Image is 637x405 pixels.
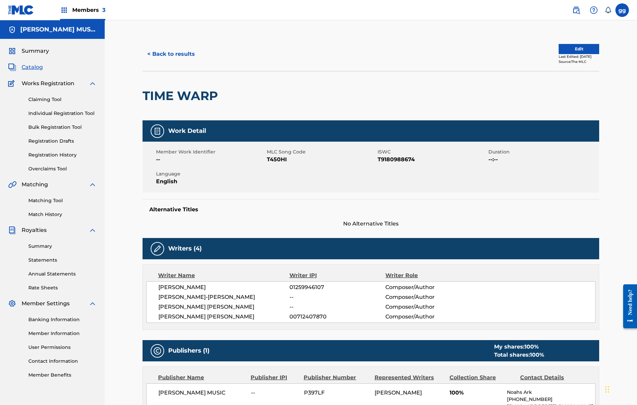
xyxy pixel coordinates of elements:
[28,124,97,131] a: Bulk Registration Tool
[88,300,97,308] img: expand
[143,46,200,63] button: < Back to results
[385,293,473,301] span: Composer/Author
[22,300,70,308] span: Member Settings
[559,59,599,64] div: Source: The MLC
[156,177,265,186] span: English
[28,330,97,337] a: Member Information
[8,63,43,71] a: CatalogCatalog
[267,156,376,164] span: T450HI
[156,156,265,164] span: --
[603,373,637,405] div: Chat Widget
[22,63,43,71] span: Catalog
[28,257,97,264] a: Statements
[530,352,544,358] span: 100 %
[385,283,473,291] span: Composer/Author
[8,300,16,308] img: Member Settings
[60,6,68,14] img: Top Rightsholders
[8,26,16,34] img: Accounts
[22,79,74,88] span: Works Registration
[28,165,97,172] a: Overclaims Tool
[158,374,246,382] div: Publisher Name
[22,47,49,55] span: Summary
[507,396,595,403] p: [PHONE_NUMBER]
[590,6,598,14] img: help
[168,127,206,135] h5: Work Detail
[156,148,265,156] span: Member Work Identifier
[28,151,97,159] a: Registration History
[559,54,599,59] div: Last Edited: [DATE]
[28,96,97,103] a: Claiming Tool
[8,5,34,15] img: MLC Logo
[289,283,385,291] span: 01259946107
[158,283,289,291] span: [PERSON_NAME]
[8,226,16,234] img: Royalties
[28,138,97,145] a: Registration Drafts
[289,271,386,280] div: Writer IPI
[304,374,369,382] div: Publisher Number
[525,343,539,350] span: 100 %
[22,181,48,189] span: Matching
[88,226,97,234] img: expand
[385,313,473,321] span: Composer/Author
[153,245,161,253] img: Writers
[378,148,487,156] span: ISWC
[289,303,385,311] span: --
[88,181,97,189] img: expand
[289,293,385,301] span: --
[378,156,487,164] span: T9180988674
[28,211,97,218] a: Match History
[8,79,17,88] img: Works Registration
[375,389,422,396] span: [PERSON_NAME]
[88,79,97,88] img: expand
[587,3,601,17] div: Help
[289,313,385,321] span: 00712407870
[494,351,544,359] div: Total shares:
[251,374,299,382] div: Publisher IPI
[28,344,97,351] a: User Permissions
[28,284,97,291] a: Rate Sheets
[8,47,49,55] a: SummarySummary
[450,389,502,397] span: 100%
[72,6,105,14] span: Members
[143,88,221,103] h2: TIME WARP
[28,372,97,379] a: Member Benefits
[605,379,609,400] div: Drag
[153,127,161,135] img: Work Detail
[143,220,599,228] span: No Alternative Titles
[507,389,595,396] p: Noahs Ark
[28,110,97,117] a: Individual Registration Tool
[156,170,265,177] span: Language
[28,358,97,365] a: Contact Information
[450,374,515,382] div: Collection Share
[28,270,97,278] a: Annual Statements
[375,374,444,382] div: Represented Writers
[22,226,47,234] span: Royalties
[615,3,629,17] div: User Menu
[488,156,597,164] span: --:--
[20,26,97,33] h5: GLENDA GREEN MUSIC
[28,316,97,323] a: Banking Information
[488,148,597,156] span: Duration
[28,197,97,204] a: Matching Tool
[494,343,544,351] div: My shares:
[8,47,16,55] img: Summary
[385,271,473,280] div: Writer Role
[158,313,289,321] span: [PERSON_NAME] [PERSON_NAME]
[102,7,105,13] span: 3
[8,63,16,71] img: Catalog
[168,245,202,253] h5: Writers (4)
[158,389,246,397] span: [PERSON_NAME] MUSIC
[168,347,209,355] h5: Publishers (1)
[520,374,586,382] div: Contact Details
[559,44,599,54] button: Edit
[149,206,592,213] h5: Alternative Titles
[385,303,473,311] span: Composer/Author
[8,181,17,189] img: Matching
[267,148,376,156] span: MLC Song Code
[572,6,580,14] img: search
[158,303,289,311] span: [PERSON_NAME] [PERSON_NAME]
[153,347,161,355] img: Publishers
[158,293,289,301] span: [PERSON_NAME]-[PERSON_NAME]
